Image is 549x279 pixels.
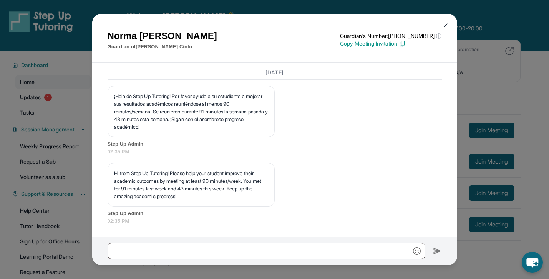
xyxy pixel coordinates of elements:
[114,92,268,131] p: ¡Hola de Step Up Tutoring! Por favor ayude a su estudiante a mejorar sus resultados académicos re...
[108,43,217,51] p: Guardian of [PERSON_NAME] Cinto
[108,69,442,76] h3: [DATE]
[108,210,442,217] span: Step Up Admin
[413,247,421,255] img: Emoji
[399,40,406,47] img: Copy Icon
[108,140,442,148] span: Step Up Admin
[108,148,442,156] span: 02:35 PM
[433,246,442,256] img: Send icon
[108,29,217,43] h1: Norma [PERSON_NAME]
[522,252,543,273] button: chat-button
[108,217,442,225] span: 02:35 PM
[436,32,441,40] span: ⓘ
[114,169,268,200] p: Hi from Step Up Tutoring! Please help your student improve their academic outcomes by meeting at ...
[340,32,441,40] p: Guardian's Number: [PHONE_NUMBER]
[340,40,441,48] p: Copy Meeting Invitation
[443,22,449,28] img: Close Icon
